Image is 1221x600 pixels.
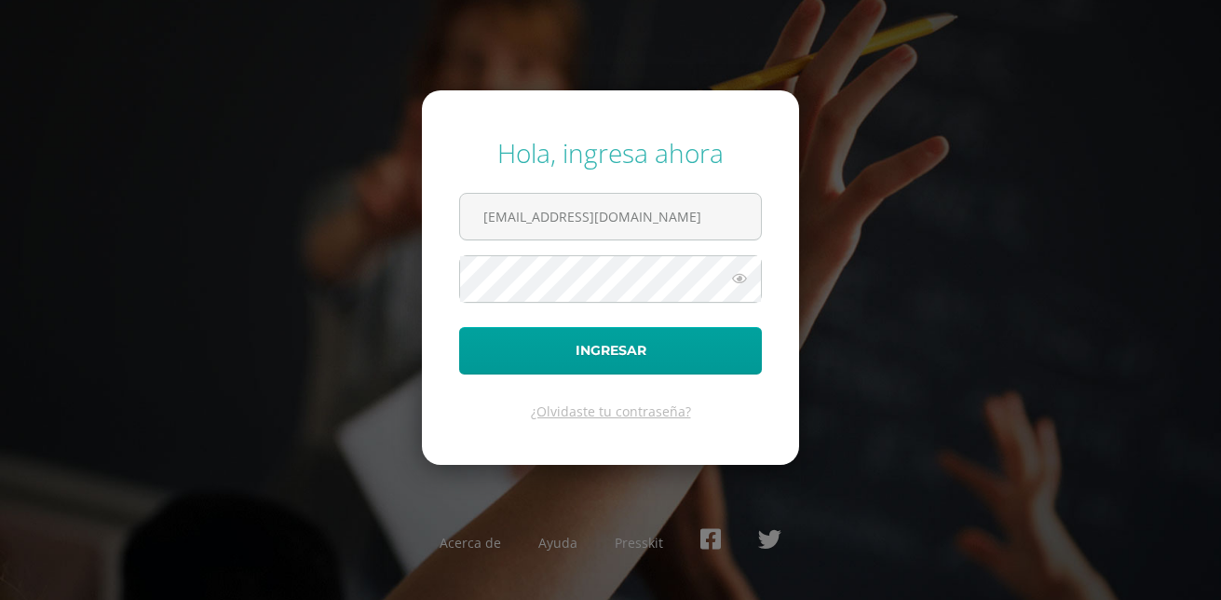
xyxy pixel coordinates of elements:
button: Ingresar [459,327,762,375]
a: Acerca de [440,534,501,552]
a: ¿Olvidaste tu contraseña? [531,402,691,420]
div: Hola, ingresa ahora [459,135,762,170]
input: Correo electrónico o usuario [460,194,761,239]
a: Presskit [615,534,663,552]
a: Ayuda [538,534,577,552]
